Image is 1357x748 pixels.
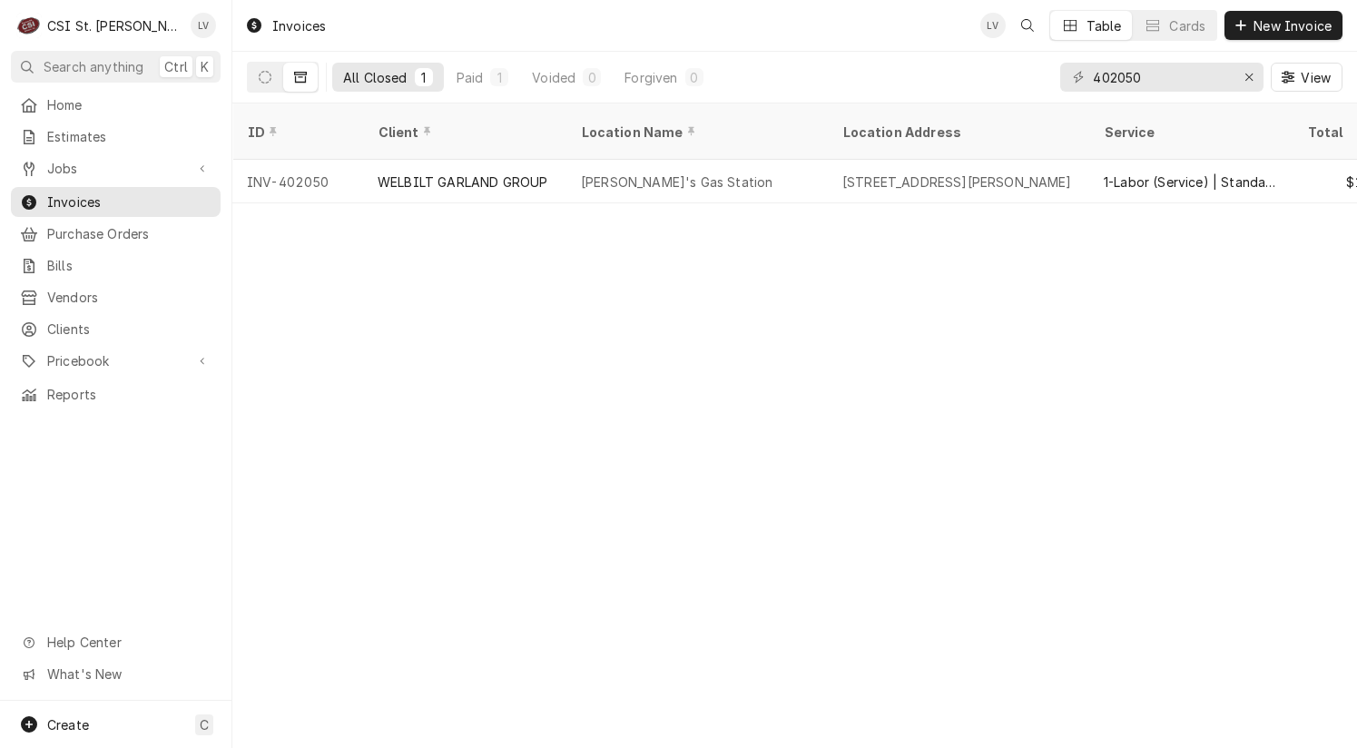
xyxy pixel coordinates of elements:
input: Keyword search [1093,63,1229,92]
span: Vendors [47,288,211,307]
a: Vendors [11,282,221,312]
div: [PERSON_NAME]'s Gas Station [581,172,772,192]
button: Open search [1013,11,1042,40]
div: WELBILT GARLAND GROUP [378,172,547,192]
a: Purchase Orders [11,219,221,249]
span: Purchase Orders [47,224,211,243]
a: Go to Pricebook [11,346,221,376]
a: Estimates [11,122,221,152]
span: Ctrl [164,57,188,76]
div: Voided [532,68,575,87]
div: Forgiven [624,68,677,87]
a: Go to Help Center [11,627,221,657]
span: Bills [47,256,211,275]
a: Bills [11,251,221,280]
span: Home [47,95,211,114]
div: 1 [494,68,505,87]
span: Jobs [47,159,184,178]
button: Search anythingCtrlK [11,51,221,83]
div: Lisa Vestal's Avatar [191,13,216,38]
button: View [1271,63,1342,92]
a: Clients [11,314,221,344]
div: Location Name [581,123,810,142]
div: LV [980,13,1006,38]
a: Invoices [11,187,221,217]
button: Erase input [1234,63,1264,92]
div: CSI St. [PERSON_NAME] [47,16,181,35]
div: 1 [418,68,429,87]
span: Pricebook [47,351,184,370]
div: INV-402050 [232,160,363,203]
span: Clients [47,320,211,339]
div: Location Address [842,123,1071,142]
div: [STREET_ADDRESS][PERSON_NAME] [842,172,1072,192]
span: K [201,57,209,76]
span: What's New [47,664,210,684]
a: Home [11,90,221,120]
div: 1-Labor (Service) | Standard | Incurred [1104,172,1278,192]
span: View [1297,68,1334,87]
span: Search anything [44,57,143,76]
div: 0 [586,68,597,87]
span: New Invoice [1250,16,1335,35]
a: Go to Jobs [11,153,221,183]
div: Client [378,123,548,142]
div: 0 [689,68,700,87]
button: New Invoice [1224,11,1342,40]
span: Reports [47,385,211,404]
a: Reports [11,379,221,409]
span: Invoices [47,192,211,212]
div: All Closed [343,68,408,87]
span: Estimates [47,127,211,146]
div: CSI St. Louis's Avatar [16,13,42,38]
div: ID [247,123,345,142]
span: Help Center [47,633,210,652]
span: Create [47,717,89,733]
div: Lisa Vestal's Avatar [980,13,1006,38]
span: C [200,715,209,734]
div: Cards [1169,16,1205,35]
div: C [16,13,42,38]
div: Paid [457,68,484,87]
div: LV [191,13,216,38]
a: Go to What's New [11,659,221,689]
div: Service [1104,123,1274,142]
div: Table [1087,16,1122,35]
